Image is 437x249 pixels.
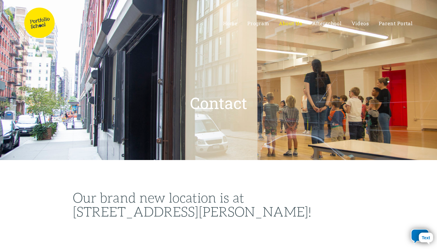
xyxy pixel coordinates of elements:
[223,20,237,26] a: Home
[379,20,413,26] a: Parent Portal
[312,20,342,26] a: Afterschool
[279,20,302,26] span: About Us
[24,8,55,38] img: Portfolio School
[419,233,433,242] div: Text
[352,20,369,26] a: Videos
[190,95,247,111] h1: Contact
[247,20,269,26] span: Program
[73,190,364,218] h1: Our brand new location is at [STREET_ADDRESS][PERSON_NAME]!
